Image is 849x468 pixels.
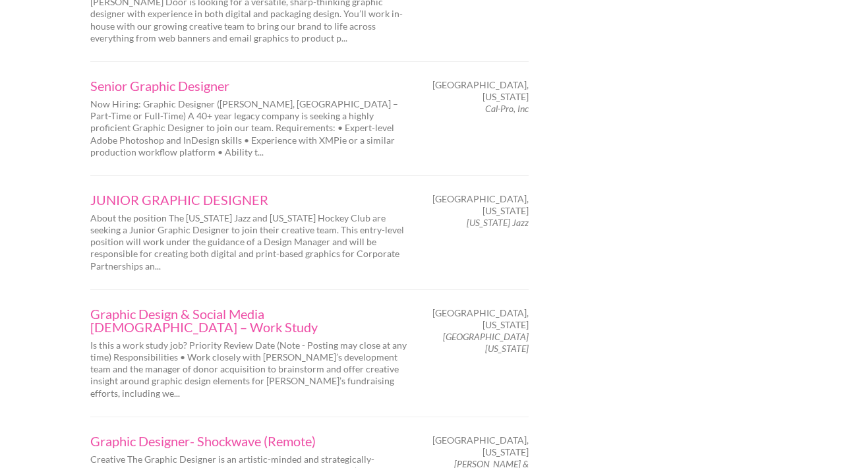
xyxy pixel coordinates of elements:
[443,331,529,354] em: [GEOGRAPHIC_DATA][US_STATE]
[432,434,529,458] span: [GEOGRAPHIC_DATA], [US_STATE]
[90,79,413,92] a: Senior Graphic Designer
[90,434,413,448] a: Graphic Designer- Shockwave (Remote)
[432,307,529,331] span: [GEOGRAPHIC_DATA], [US_STATE]
[90,212,413,272] p: About the position The [US_STATE] Jazz and [US_STATE] Hockey Club are seeking a Junior Graphic De...
[90,339,413,399] p: Is this a work study job? Priority Review Date (Note - Posting may close at any time) Responsibil...
[90,193,413,206] a: JUNIOR GRAPHIC DESIGNER
[467,217,529,228] em: [US_STATE] Jazz
[485,103,529,114] em: Cal-Pro, Inc
[432,79,529,103] span: [GEOGRAPHIC_DATA], [US_STATE]
[90,307,413,334] a: Graphic Design & Social Media [DEMOGRAPHIC_DATA] – Work Study
[432,193,529,217] span: [GEOGRAPHIC_DATA], [US_STATE]
[90,98,413,158] p: Now Hiring: Graphic Designer ([PERSON_NAME], [GEOGRAPHIC_DATA] – Part-Time or Full-Time) A 40+ ye...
